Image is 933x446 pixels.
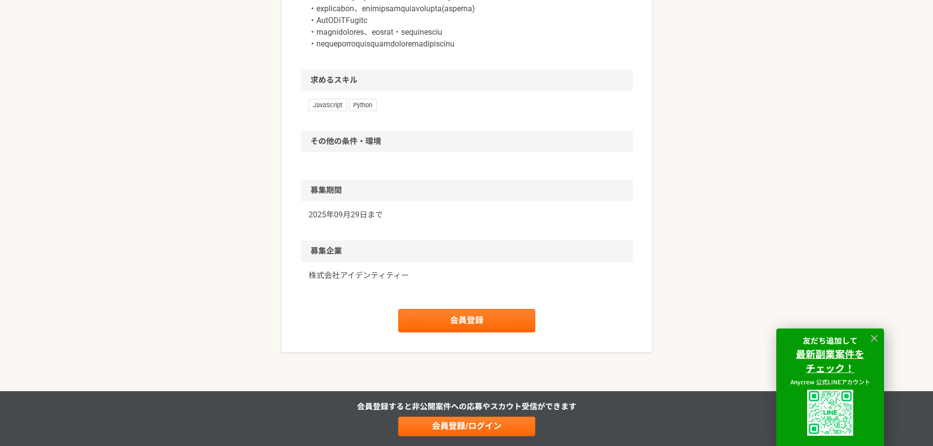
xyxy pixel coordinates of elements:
[301,180,633,201] h2: 募集期間
[796,349,864,360] a: 最新副業案件を
[398,309,535,332] a: 会員登録
[301,131,633,152] h2: その他の条件・環境
[349,99,377,111] span: Python
[301,240,633,262] h2: 募集企業
[803,334,858,346] strong: 友だち追加して
[309,99,347,111] span: JavaScript
[790,377,870,386] span: Anycrew 公式LINEアカウント
[309,270,625,282] a: 株式会社アイデンティティー
[301,70,633,91] h2: 求めるスキル
[796,347,864,361] strong: 最新副業案件を
[806,363,855,375] a: チェック！
[807,390,853,436] img: uploaded%2F9x3B4GYyuJhK5sXzQK62fPT6XL62%2F_1i3i91es70ratxpc0n6.png
[806,361,855,375] strong: チェック！
[398,417,535,436] a: 会員登録/ログイン
[357,401,576,413] p: 会員登録すると非公開案件への応募やスカウト受信ができます
[309,209,625,221] p: 2025年09月29日まで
